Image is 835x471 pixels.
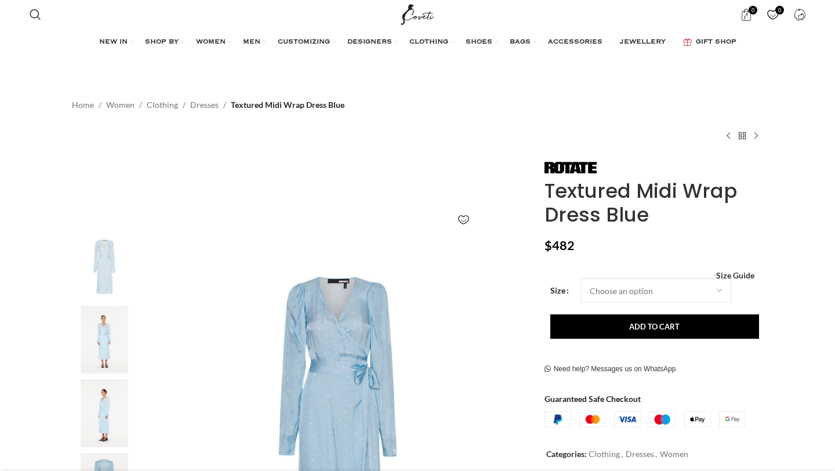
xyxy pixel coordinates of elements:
[683,38,692,46] img: GiftBag
[696,38,736,47] span: GIFT SHOP
[24,3,47,26] a: Search
[655,448,657,461] span: ,
[544,179,763,227] h1: Textured Midi Wrap Dress Blue
[626,449,654,459] a: Dresses
[99,31,133,54] a: NEW IN
[544,238,552,253] span: $
[196,31,231,54] a: WOMEN
[550,284,569,297] label: Size
[775,6,784,15] span: 0
[106,99,135,111] a: Women
[409,38,448,47] span: CLOTHING
[621,448,623,461] span: ,
[544,365,676,374] a: Need help? Messages us on WhatsApp
[190,99,219,111] a: Dresses
[231,99,344,111] span: Textured Midi Wrap Dress Blue
[749,6,757,15] span: 0
[749,129,763,143] a: Next product
[398,9,437,19] a: Site logo
[145,31,184,54] a: SHOP BY
[466,38,492,47] span: SHOES
[548,38,602,47] span: ACCESSORIES
[721,129,735,143] a: Previous product
[278,31,336,54] a: CUSTOMIZING
[550,314,759,339] button: Add to cart
[72,99,344,111] nav: Breadcrumb
[69,233,140,300] img: Textured Midi Wrap Dress Blue
[510,38,531,47] span: BAGS
[761,3,785,26] div: My Wishlist
[147,99,178,111] a: Clothing
[243,31,266,54] a: MEN
[99,38,128,47] span: NEW IN
[734,3,758,26] a: 0
[660,449,688,459] a: Women
[546,449,587,459] span: Categories:
[548,31,608,54] a: ACCESSORIES
[278,38,330,47] span: CUSTOMIZING
[544,238,575,253] bdi: 482
[409,31,454,54] a: CLOTHING
[347,38,392,47] span: DESIGNERS
[620,31,671,54] a: JEWELLERY
[243,38,260,47] span: MEN
[589,449,620,459] a: Clothing
[683,31,736,54] a: GIFT SHOP
[347,31,398,54] a: DESIGNERS
[72,99,94,111] a: Home
[466,31,498,54] a: SHOES
[544,162,597,173] img: Rotate Birger Christensen
[544,394,641,404] strong: Guaranteed Safe Checkout
[196,38,226,47] span: WOMEN
[544,411,746,427] img: guaranteed-safe-checkout-bordered.j
[69,379,140,447] img: Rotate Birger Christensen dresses
[510,31,536,54] a: BAGS
[761,3,785,26] a: 0
[24,31,811,54] div: Main navigation
[620,38,666,47] span: JEWELLERY
[145,38,179,47] span: SHOP BY
[69,306,140,374] img: Rotate Birger Christensen dress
